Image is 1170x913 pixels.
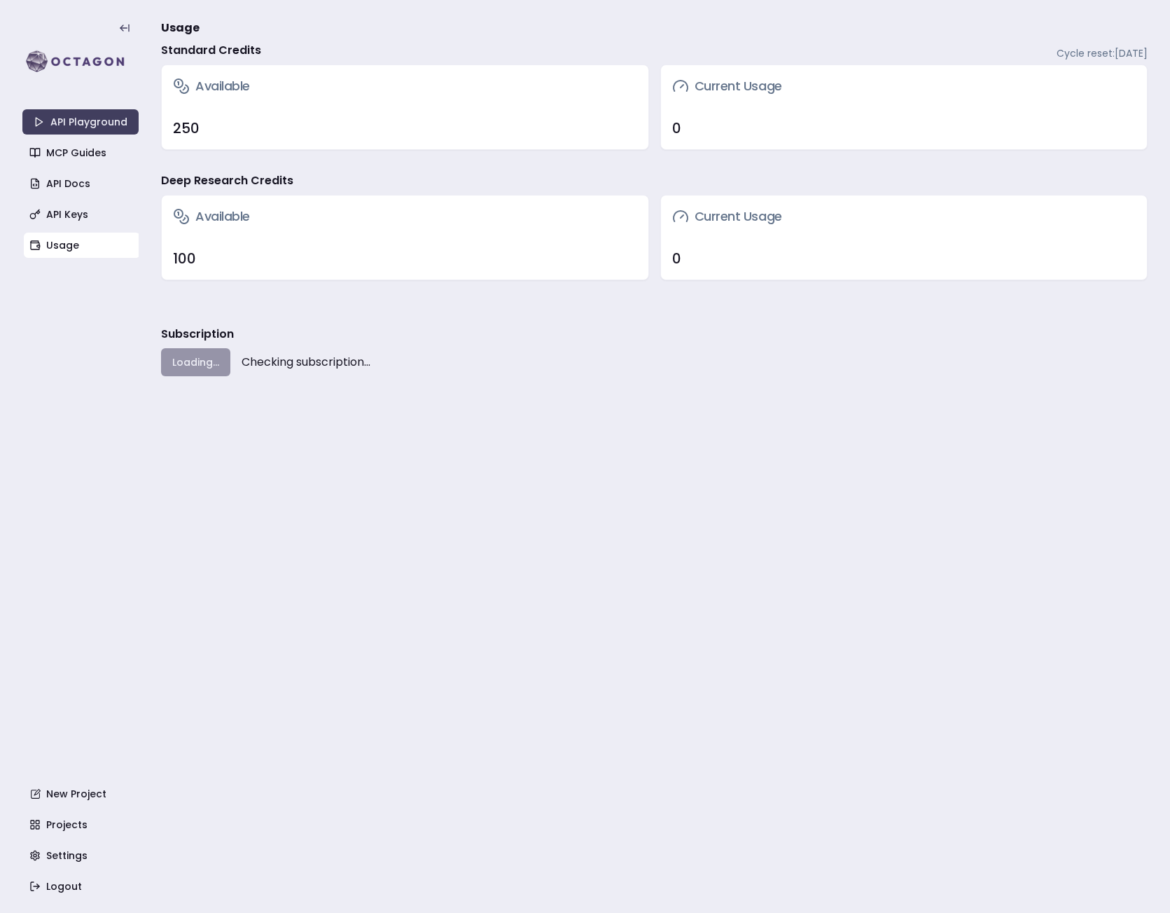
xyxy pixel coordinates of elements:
a: New Project [24,781,140,806]
div: 250 [173,118,637,138]
a: MCP Guides [24,140,140,165]
a: API Docs [24,171,140,196]
div: 0 [672,118,1136,138]
span: Usage [161,20,200,36]
span: Checking subscription... [242,354,370,371]
h3: Available [173,76,250,96]
h3: Subscription [161,326,234,343]
a: API Playground [22,109,139,135]
div: 100 [173,249,637,268]
a: Usage [24,233,140,258]
div: 0 [672,249,1136,268]
a: Logout [24,874,140,899]
h3: Current Usage [672,207,782,226]
a: Projects [24,812,140,837]
h3: Available [173,207,250,226]
a: Settings [24,843,140,868]
a: API Keys [24,202,140,227]
span: Cycle reset: [DATE] [1057,46,1148,60]
h4: Standard Credits [161,42,261,59]
h4: Deep Research Credits [161,172,293,189]
img: logo-rect-yK7x_WSZ.svg [22,48,139,76]
h3: Current Usage [672,76,782,96]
